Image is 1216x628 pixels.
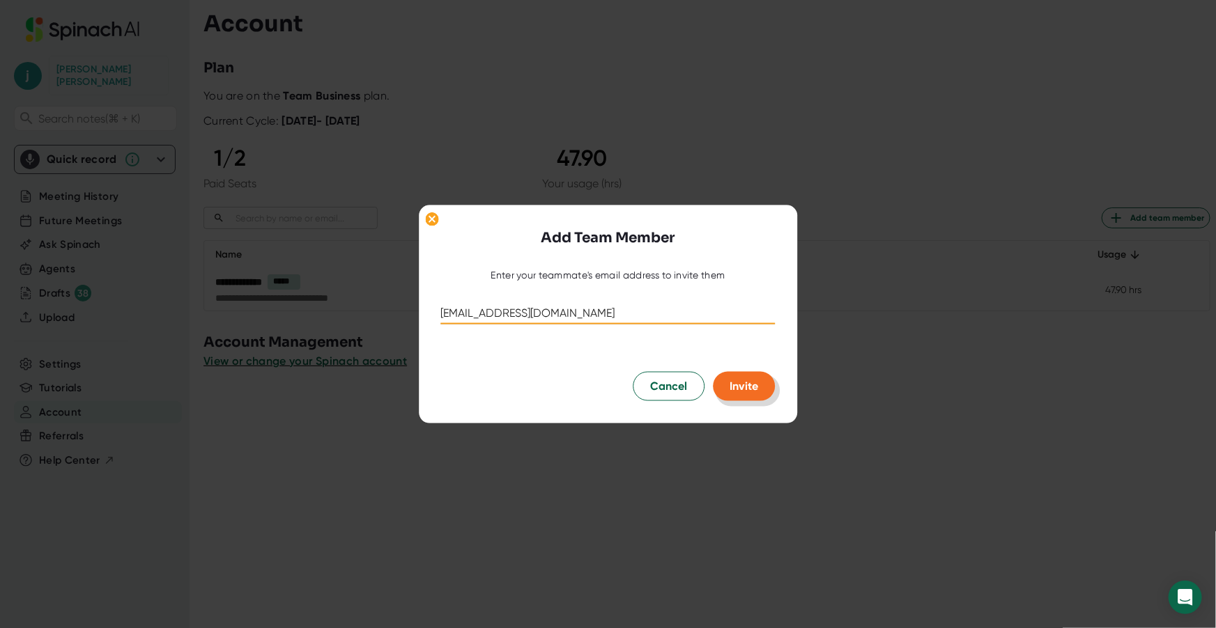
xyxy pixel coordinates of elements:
[491,269,725,281] div: Enter your teammate's email address to invite them
[714,372,776,401] button: Invite
[651,378,688,395] span: Cancel
[730,379,759,393] span: Invite
[1169,581,1202,614] div: Open Intercom Messenger
[633,372,705,401] button: Cancel
[541,227,675,248] h3: Add Team Member
[441,302,776,324] input: kale@acme.co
